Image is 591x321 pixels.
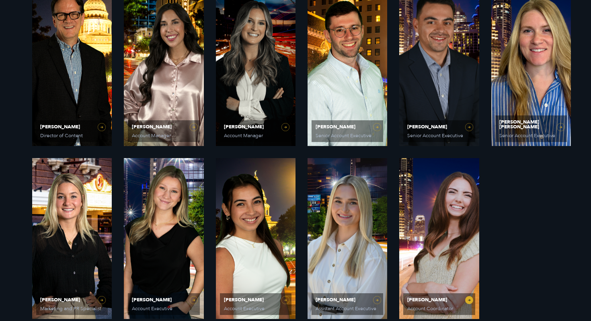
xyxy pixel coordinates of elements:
[224,133,286,138] span: Account Manager
[316,306,378,311] span: Assistant Account Executive
[216,158,295,319] a: View Bio for Laura Corona
[40,133,102,138] span: Director of Content
[40,124,104,129] span: [PERSON_NAME]
[40,306,102,311] span: Marketing and PR Specialist
[407,124,471,129] span: [PERSON_NAME]
[316,133,378,138] span: Senior Account Executive
[132,306,194,311] span: Account Executive
[124,158,203,319] a: View Bio for Sydney Miner
[407,306,469,311] span: Account Coordinator
[132,297,195,302] span: [PERSON_NAME]
[399,158,479,319] a: View Bio for Caroline Hafner
[308,158,387,319] a: View Bio for Elizabeth Kalwick
[316,297,379,302] span: [PERSON_NAME]
[132,124,195,129] span: [PERSON_NAME]
[499,133,561,138] span: Senior Account Executive
[224,297,287,302] span: [PERSON_NAME]
[316,124,379,129] span: [PERSON_NAME]
[407,297,471,302] span: [PERSON_NAME]
[499,119,563,129] span: [PERSON_NAME] [PERSON_NAME]
[132,133,194,138] span: Account Manager
[407,133,469,138] span: Senior Account Executive
[224,306,286,311] span: Account Executive
[32,158,112,319] a: View Bio for Avery Beatty
[224,124,287,129] span: [PERSON_NAME]
[40,297,104,302] span: [PERSON_NAME]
